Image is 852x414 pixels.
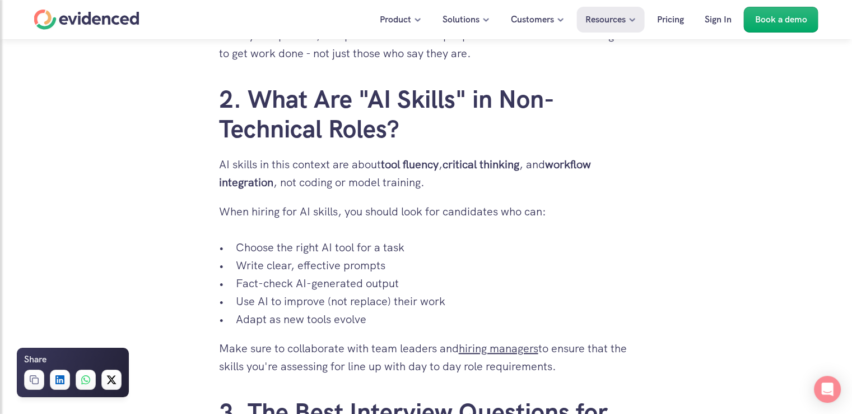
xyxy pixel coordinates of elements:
[431,52,437,70] h4: ?
[219,157,594,190] strong: workflow integration
[34,10,139,30] a: Home
[380,12,411,27] p: Product
[219,155,634,191] p: AI skills in this context are about , , and , not coding or model training.
[459,53,541,68] p: Watch a quick demo
[24,352,46,367] h6: Share
[459,341,538,356] a: hiring managers
[744,7,818,33] a: Book a demo
[585,12,626,27] p: Resources
[511,12,554,27] p: Customers
[388,52,429,70] h4: AI Skills
[443,157,519,172] strong: critical thinking
[236,274,634,292] p: Fact-check AI-generated output
[814,376,841,403] div: Open Intercom Messenger
[443,12,479,27] p: Solutions
[236,256,634,274] p: Write clear, effective prompts
[705,12,732,27] p: Sign In
[448,48,566,73] a: Watch a quick demo
[286,52,385,70] p: Need help assessing
[236,310,634,328] p: Adapt as new tools evolve
[219,85,634,144] h2: 2. What Are "AI Skills" in Non-Technical Roles?
[219,339,634,375] p: Make sure to collaborate with team leaders and to ensure that the skills you're assessing for lin...
[219,203,634,220] p: When hiring for AI skills, you should look for candidates who can:
[696,7,740,33] a: Sign In
[236,238,634,256] p: Choose the right AI tool for a task
[755,12,807,27] p: Book a demo
[236,292,634,310] p: Use AI to improve (not replace) their work
[657,12,684,27] p: Pricing
[649,7,692,33] a: Pricing
[381,157,439,172] strong: tool fluency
